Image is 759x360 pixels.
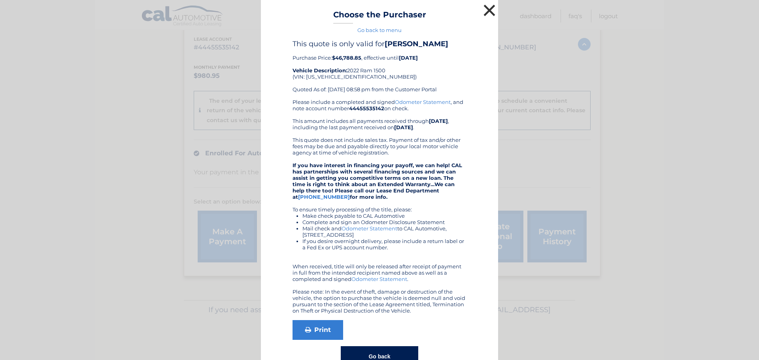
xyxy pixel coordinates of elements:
[302,238,466,251] li: If you desire overnight delivery, please include a return label or a Fed Ex or UPS account number.
[293,162,462,200] strong: If you have interest in financing your payoff, we can help! CAL has partnerships with several fin...
[342,225,397,232] a: Odometer Statement
[293,67,347,74] strong: Vehicle Description:
[481,2,497,18] button: ×
[385,40,448,48] b: [PERSON_NAME]
[357,27,402,33] a: Go back to menu
[302,213,466,219] li: Make check payable to CAL Automotive
[293,320,343,340] a: Print
[293,40,466,99] div: Purchase Price: , effective until 2022 Ram 1500 (VIN: [US_VEHICLE_IDENTIFICATION_NUMBER]) Quoted ...
[293,99,466,314] div: Please include a completed and signed , and note account number on check. This amount includes al...
[302,219,466,225] li: Complete and sign an Odometer Disclosure Statement
[399,55,418,61] b: [DATE]
[293,40,466,48] h4: This quote is only valid for
[332,55,361,61] b: $46,788.85
[395,99,451,105] a: Odometer Statement
[298,194,350,200] a: [PHONE_NUMBER]
[302,225,466,238] li: Mail check and to CAL Automotive, [STREET_ADDRESS]
[351,276,407,282] a: Odometer Statement
[349,105,384,111] b: 44455535142
[429,118,448,124] b: [DATE]
[394,124,413,130] b: [DATE]
[333,10,426,24] h3: Choose the Purchaser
